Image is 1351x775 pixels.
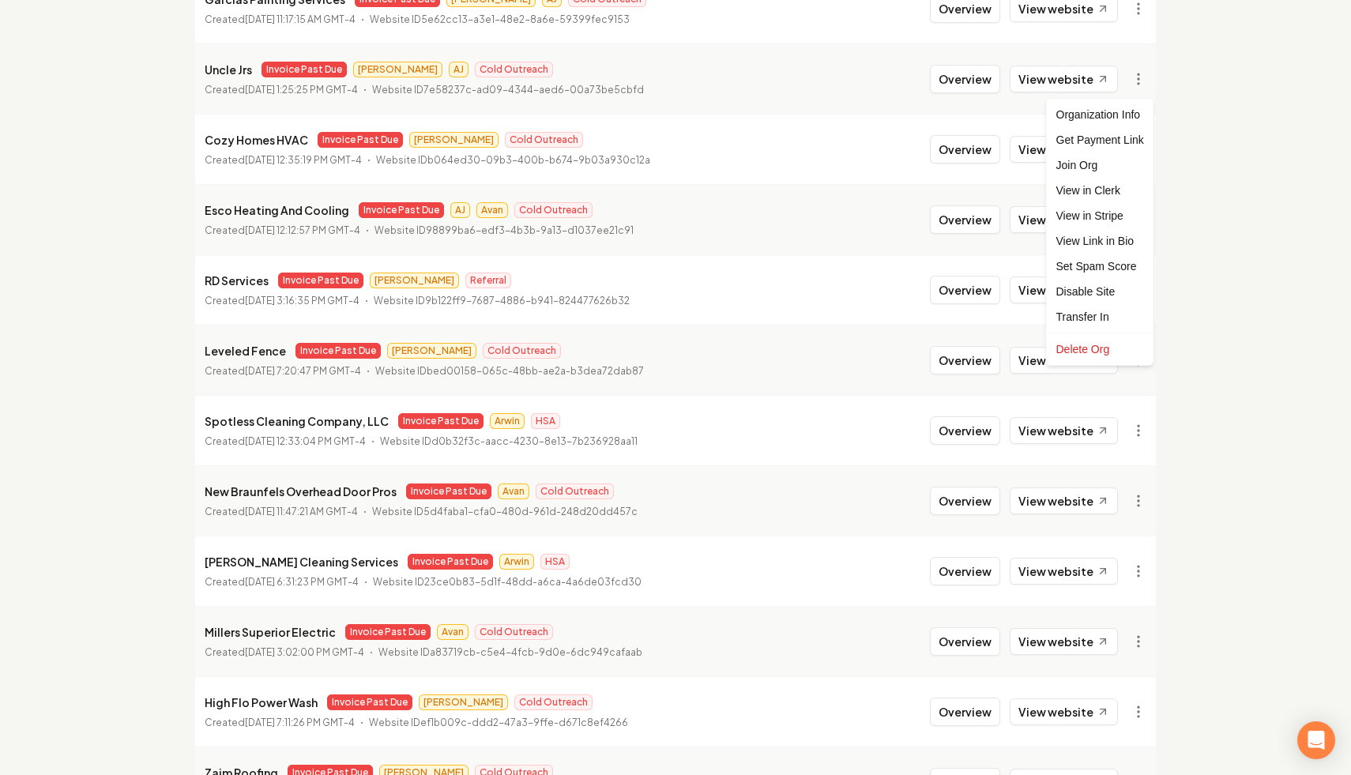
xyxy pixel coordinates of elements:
[1050,203,1150,228] a: View in Stripe
[1050,279,1150,304] div: Disable Site
[1050,337,1150,362] div: Delete Org
[1050,152,1150,178] div: Join Org
[1050,304,1150,329] div: Transfer In
[1050,127,1150,152] div: Get Payment Link
[1050,178,1150,203] a: View in Clerk
[1050,254,1150,279] div: Set Spam Score
[1050,102,1150,127] div: Organization Info
[1050,228,1150,254] a: View Link in Bio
